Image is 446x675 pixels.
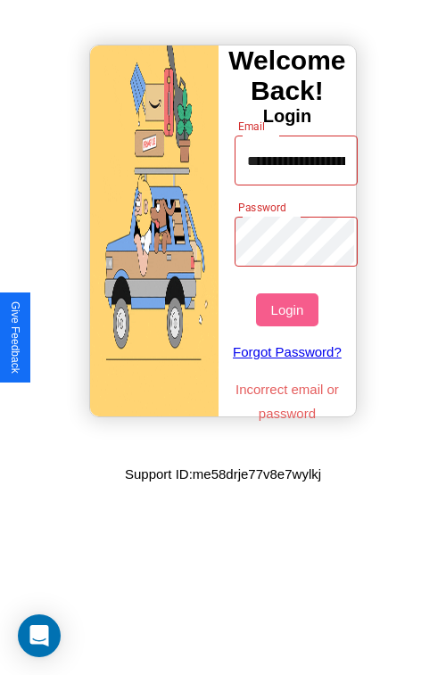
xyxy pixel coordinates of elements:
[9,301,21,374] div: Give Feedback
[18,614,61,657] div: Open Intercom Messenger
[226,326,350,377] a: Forgot Password?
[238,200,285,215] label: Password
[219,45,356,106] h3: Welcome Back!
[238,119,266,134] label: Email
[90,45,219,416] img: gif
[256,293,318,326] button: Login
[125,462,321,486] p: Support ID: me58drje77v8e7wylkj
[219,106,356,127] h4: Login
[226,377,350,425] p: Incorrect email or password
